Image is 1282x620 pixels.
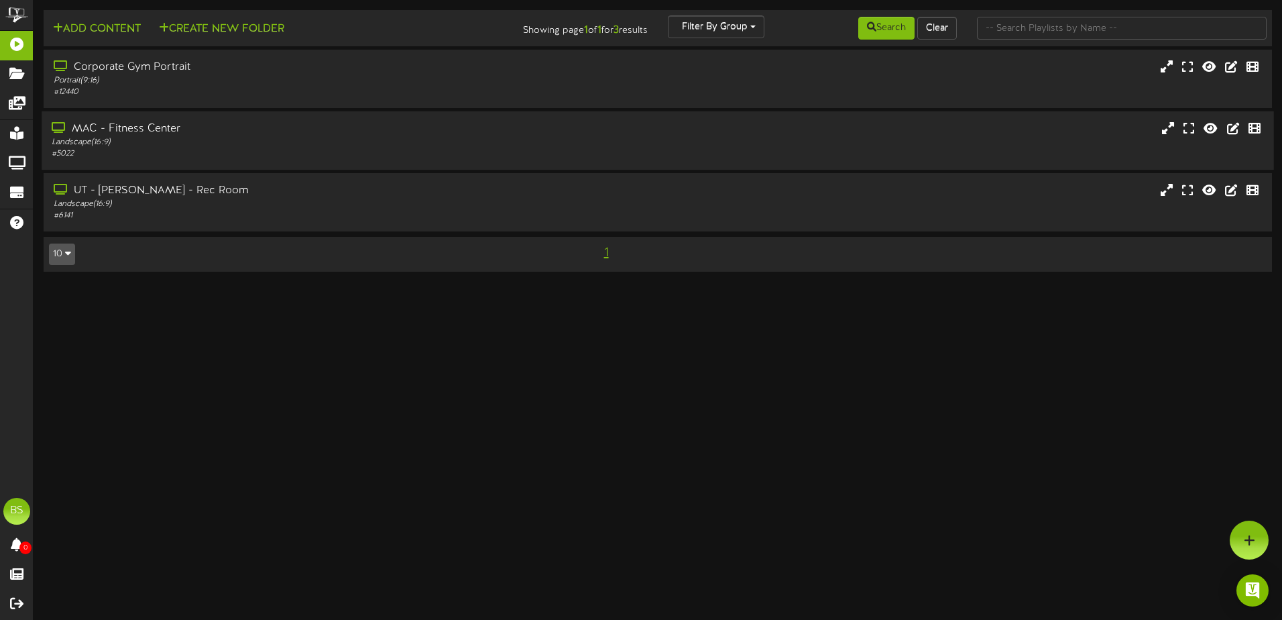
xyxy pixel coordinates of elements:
input: -- Search Playlists by Name -- [977,17,1267,40]
div: Landscape ( 16:9 ) [52,137,545,148]
span: 0 [19,541,32,554]
strong: 1 [597,24,601,36]
button: Clear [917,17,957,40]
div: Portrait ( 9:16 ) [54,75,545,87]
button: 10 [49,244,75,265]
button: Create New Folder [155,21,288,38]
button: Add Content [49,21,145,38]
button: Filter By Group [668,15,764,38]
div: # 6141 [54,210,545,221]
button: Search [858,17,915,40]
strong: 1 [584,24,588,36]
div: Landscape ( 16:9 ) [54,199,545,210]
div: UT - [PERSON_NAME] - Rec Room [54,183,545,199]
div: # 12440 [54,87,545,98]
div: Corporate Gym Portrait [54,60,545,75]
div: MAC - Fitness Center [52,121,545,137]
div: BS [3,498,30,525]
div: Showing page of for results [451,15,658,38]
div: # 5022 [52,148,545,160]
span: 1 [601,246,612,260]
strong: 3 [614,24,619,36]
div: Open Intercom Messenger [1236,574,1269,607]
